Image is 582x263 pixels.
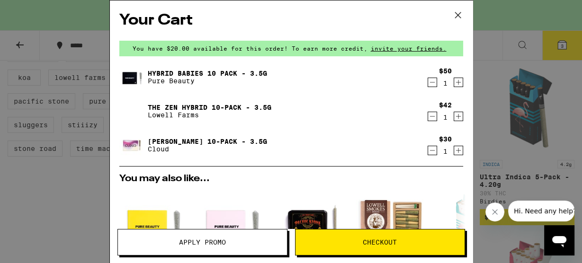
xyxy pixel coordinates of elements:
[439,67,452,75] div: $50
[454,146,463,155] button: Increment
[119,188,190,259] img: Pure Beauty - Sativa - Babies 10 Pack - 3.5g
[295,229,465,255] button: Checkout
[148,145,267,153] p: Cloud
[428,78,437,87] button: Decrement
[355,188,426,259] img: Lowell Farms - The Chill Indica 10-Pack - 3.5g
[133,45,367,52] span: You have $20.00 available for this order! To earn more credit,
[119,10,463,31] h2: Your Cart
[148,77,267,85] p: Pure Beauty
[439,135,452,143] div: $30
[439,114,452,121] div: 1
[148,70,267,77] a: Hybrid Babies 10 Pack - 3.5g
[367,45,450,52] span: invite your friends.
[434,188,505,259] img: Birdies - Classic Hybrid 10-Pack - 7g
[428,112,437,121] button: Decrement
[439,101,452,109] div: $42
[508,201,574,221] iframe: Message from company
[117,229,287,255] button: Apply Promo
[544,225,574,255] iframe: Button to launch messaging window
[454,78,463,87] button: Increment
[363,239,397,245] span: Checkout
[148,104,271,111] a: The Zen Hybrid 10-Pack - 3.5g
[439,79,452,87] div: 1
[119,41,463,56] div: You have $20.00 available for this order! To earn more credit,invite your friends.
[198,188,269,259] img: Pure Beauty - Indica - Babies 10 Pack - 3.5g
[454,112,463,121] button: Increment
[119,98,146,124] img: The Zen Hybrid 10-Pack - 3.5g
[277,188,348,259] img: Pacific Stone - Blue Dream 14-Pack - 7g
[179,239,226,245] span: Apply Promo
[119,64,146,90] img: Hybrid Babies 10 Pack - 3.5g
[148,111,271,119] p: Lowell Farms
[119,132,146,158] img: Runtz 10-Pack - 3.5g
[148,138,267,145] a: [PERSON_NAME] 10-Pack - 3.5g
[6,7,68,14] span: Hi. Need any help?
[439,148,452,155] div: 1
[119,174,463,184] h2: You may also like...
[428,146,437,155] button: Decrement
[485,202,504,221] iframe: Close message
